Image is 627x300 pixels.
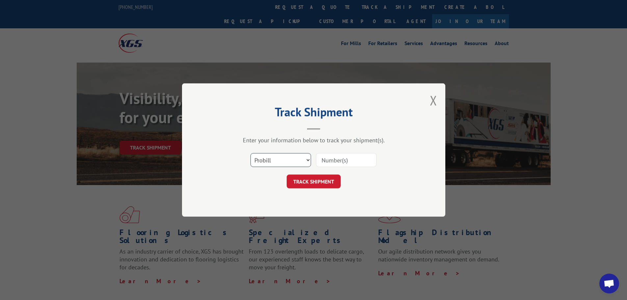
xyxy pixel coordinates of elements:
button: Close modal [430,92,437,109]
input: Number(s) [316,153,377,167]
div: Open chat [599,274,619,293]
div: Enter your information below to track your shipment(s). [215,136,412,144]
h2: Track Shipment [215,107,412,120]
button: TRACK SHIPMENT [287,175,341,188]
